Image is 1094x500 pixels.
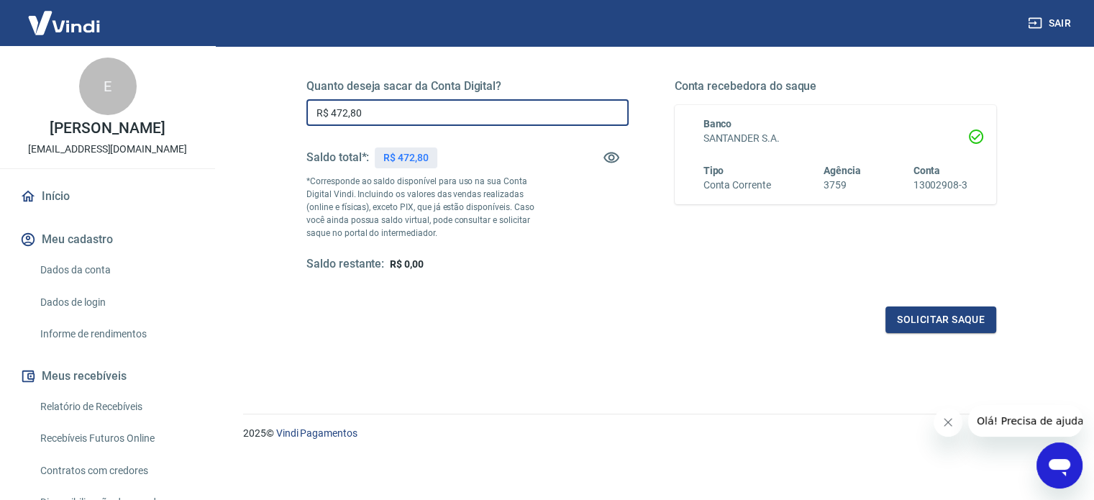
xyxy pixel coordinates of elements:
p: *Corresponde ao saldo disponível para uso na sua Conta Digital Vindi. Incluindo os valores das ve... [306,175,548,240]
iframe: Mensagem da empresa [968,405,1082,437]
span: R$ 0,00 [390,258,424,270]
p: R$ 472,80 [383,150,429,165]
a: Dados da conta [35,255,198,285]
a: Início [17,181,198,212]
button: Meu cadastro [17,224,198,255]
h5: Conta recebedora do saque [675,79,997,94]
div: E [79,58,137,115]
a: Vindi Pagamentos [276,427,357,439]
h6: Conta Corrente [703,178,771,193]
h6: SANTANDER S.A. [703,131,968,146]
h6: 13002908-3 [913,178,967,193]
h6: 3759 [824,178,861,193]
p: 2025 © [243,426,1059,441]
p: [PERSON_NAME] [50,121,165,136]
span: Banco [703,118,732,129]
span: Tipo [703,165,724,176]
a: Contratos com credores [35,456,198,486]
a: Informe de rendimentos [35,319,198,349]
iframe: Botão para abrir a janela de mensagens [1036,442,1082,488]
iframe: Fechar mensagem [934,408,962,437]
span: Agência [824,165,861,176]
img: Vindi [17,1,111,45]
h5: Saldo total*: [306,150,369,165]
button: Meus recebíveis [17,360,198,392]
a: Recebíveis Futuros Online [35,424,198,453]
button: Sair [1025,10,1077,37]
h5: Quanto deseja sacar da Conta Digital? [306,79,629,94]
p: [EMAIL_ADDRESS][DOMAIN_NAME] [28,142,187,157]
h5: Saldo restante: [306,257,384,272]
a: Dados de login [35,288,198,317]
span: Olá! Precisa de ajuda? [9,10,121,22]
span: Conta [913,165,940,176]
a: Relatório de Recebíveis [35,392,198,422]
button: Solicitar saque [885,306,996,333]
